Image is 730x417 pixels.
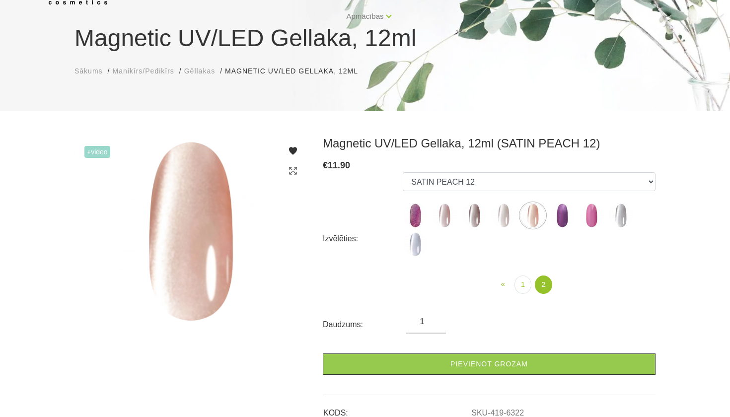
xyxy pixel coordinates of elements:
[323,231,403,247] div: Izvēlēties:
[112,66,174,76] a: Manikīrs/Pedikīrs
[432,203,457,228] img: ...
[112,67,174,75] span: Manikīrs/Pedikīrs
[462,203,487,228] img: ...
[74,67,103,75] span: Sākums
[74,136,308,327] img: Magnetic UV/LED Gellaka, 12ml
[550,203,575,228] img: ...
[514,276,531,294] a: 1
[323,136,656,151] h3: Magnetic UV/LED Gellaka, 12ml (SATIN PEACH 12)
[579,203,604,228] img: ...
[608,203,633,228] img: ...
[323,353,656,375] a: Pievienot grozam
[225,66,368,76] li: Magnetic UV/LED Gellaka, 12ml
[491,203,516,228] img: ...
[535,276,552,294] a: 2
[403,232,428,257] img: ...
[184,67,215,75] span: Gēllakas
[328,160,350,170] span: 11.90
[403,203,428,228] img: ...
[184,66,215,76] a: Gēllakas
[495,276,511,293] a: Previous
[323,317,406,333] div: Daudzums:
[323,160,328,170] span: €
[74,66,103,76] a: Sākums
[520,203,545,228] img: ...
[84,146,110,158] span: +Video
[403,276,656,294] nav: product-offer-list
[501,279,505,288] span: «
